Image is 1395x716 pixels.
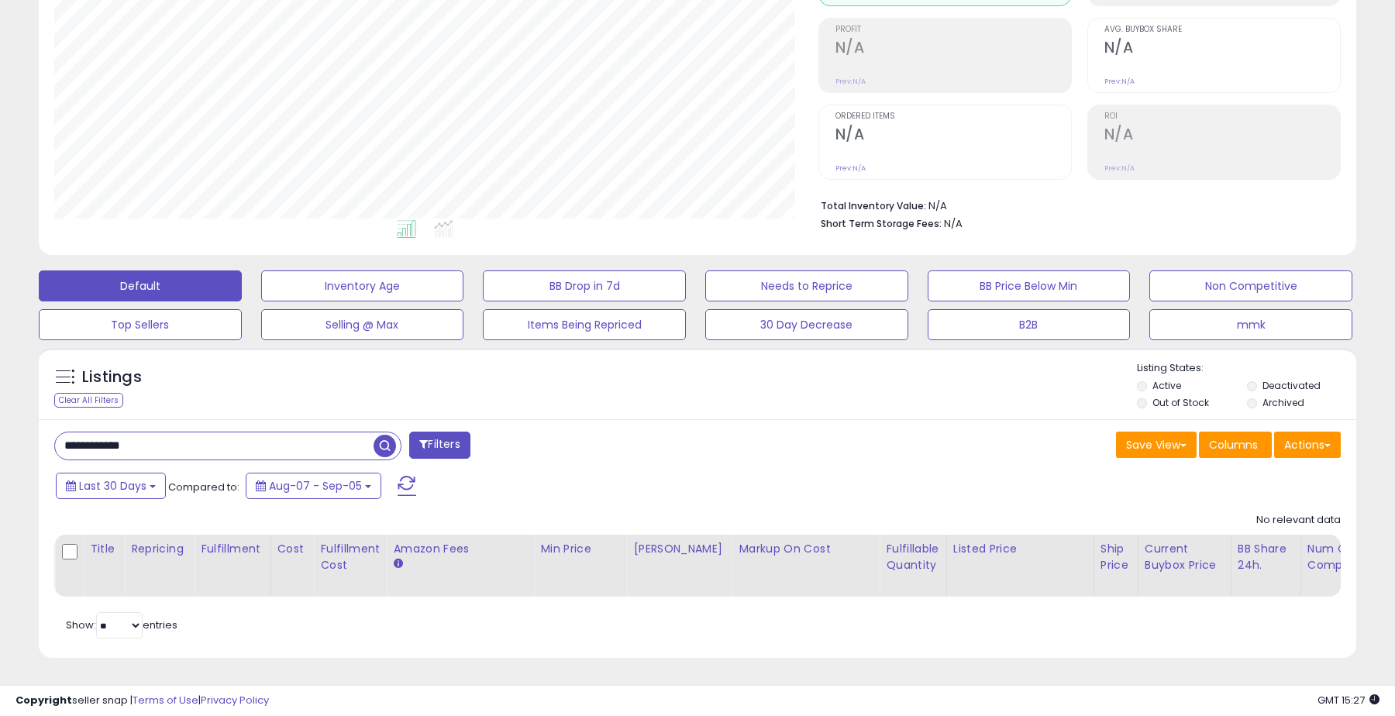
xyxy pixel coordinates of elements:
div: Markup on Cost [739,541,873,557]
div: Fulfillable Quantity [886,541,939,573]
label: Out of Stock [1152,396,1209,409]
span: Last 30 Days [79,478,146,494]
button: Needs to Reprice [705,270,908,301]
div: seller snap | | [15,694,269,708]
button: Selling @ Max [261,309,464,340]
h2: N/A [835,39,1071,60]
span: Columns [1209,437,1258,453]
small: Prev: N/A [1104,77,1135,86]
div: Fulfillment Cost [320,541,380,573]
small: Prev: N/A [1104,164,1135,173]
span: Aug-07 - Sep-05 [269,478,362,494]
button: Filters [409,432,470,459]
button: B2B [928,309,1131,340]
div: Repricing [131,541,188,557]
p: Listing States: [1137,361,1355,376]
label: Deactivated [1262,379,1321,392]
b: Short Term Storage Fees: [821,217,942,230]
span: Ordered Items [835,112,1071,121]
span: 2025-10-6 15:27 GMT [1317,693,1379,707]
div: Current Buybox Price [1145,541,1224,573]
div: Min Price [540,541,620,557]
button: 30 Day Decrease [705,309,908,340]
small: Amazon Fees. [393,557,402,571]
button: Inventory Age [261,270,464,301]
button: Non Competitive [1149,270,1352,301]
div: Fulfillment [201,541,263,557]
div: Clear All Filters [54,393,123,408]
div: Cost [277,541,308,557]
span: Show: entries [66,618,177,632]
span: Compared to: [168,480,239,494]
button: BB Price Below Min [928,270,1131,301]
button: Last 30 Days [56,473,166,499]
th: The percentage added to the cost of goods (COGS) that forms the calculator for Min & Max prices. [732,535,880,597]
button: mmk [1149,309,1352,340]
a: Terms of Use [133,693,198,707]
div: Ship Price [1100,541,1131,573]
div: [PERSON_NAME] [633,541,725,557]
button: Actions [1274,432,1341,458]
h2: N/A [1104,39,1340,60]
small: Prev: N/A [835,77,866,86]
small: Prev: N/A [835,164,866,173]
div: No relevant data [1256,513,1341,528]
h5: Listings [82,367,142,388]
div: Title [90,541,118,557]
a: Privacy Policy [201,693,269,707]
button: BB Drop in 7d [483,270,686,301]
button: Items Being Repriced [483,309,686,340]
div: Listed Price [953,541,1087,557]
label: Archived [1262,396,1304,409]
div: Num of Comp. [1307,541,1364,573]
label: Active [1152,379,1181,392]
div: Amazon Fees [393,541,527,557]
button: Columns [1199,432,1272,458]
strong: Copyright [15,693,72,707]
span: Profit [835,26,1071,34]
button: Default [39,270,242,301]
button: Top Sellers [39,309,242,340]
button: Save View [1116,432,1197,458]
span: ROI [1104,112,1340,121]
span: Avg. Buybox Share [1104,26,1340,34]
b: Total Inventory Value: [821,199,926,212]
li: N/A [821,195,1329,214]
h2: N/A [835,126,1071,146]
div: BB Share 24h. [1238,541,1294,573]
h2: N/A [1104,126,1340,146]
button: Aug-07 - Sep-05 [246,473,381,499]
span: N/A [944,216,963,231]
